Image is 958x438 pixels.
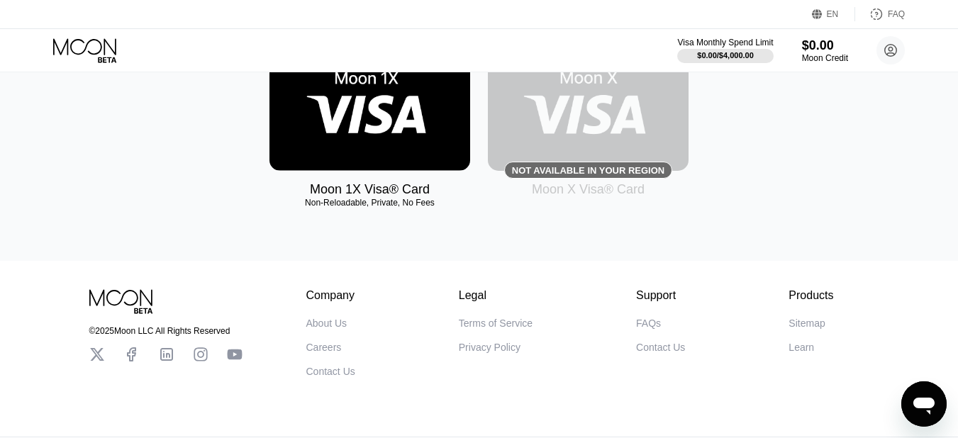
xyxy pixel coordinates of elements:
[636,342,685,353] div: Contact Us
[512,165,664,176] div: Not available in your region
[636,318,661,329] div: FAQs
[306,318,347,329] div: About Us
[459,342,520,353] div: Privacy Policy
[855,7,905,21] div: FAQ
[488,44,689,171] div: Not available in your region
[306,366,355,377] div: Contact Us
[789,289,833,302] div: Products
[306,342,342,353] div: Careers
[677,38,773,47] div: Visa Monthly Spend Limit
[888,9,905,19] div: FAQ
[789,342,814,353] div: Learn
[89,326,243,336] div: © 2025 Moon LLC All Rights Reserved
[306,289,355,302] div: Company
[802,38,848,63] div: $0.00Moon Credit
[802,53,848,63] div: Moon Credit
[827,9,839,19] div: EN
[697,51,754,60] div: $0.00 / $4,000.00
[459,289,533,302] div: Legal
[901,381,947,427] iframe: Button to launch messaging window, conversation in progress
[459,318,533,329] div: Terms of Service
[677,38,773,63] div: Visa Monthly Spend Limit$0.00/$4,000.00
[802,38,848,53] div: $0.00
[269,198,470,208] div: Non-Reloadable, Private, No Fees
[310,182,430,197] div: Moon 1X Visa® Card
[532,182,645,197] div: Moon X Visa® Card
[789,318,825,329] div: Sitemap
[636,289,685,302] div: Support
[812,7,855,21] div: EN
